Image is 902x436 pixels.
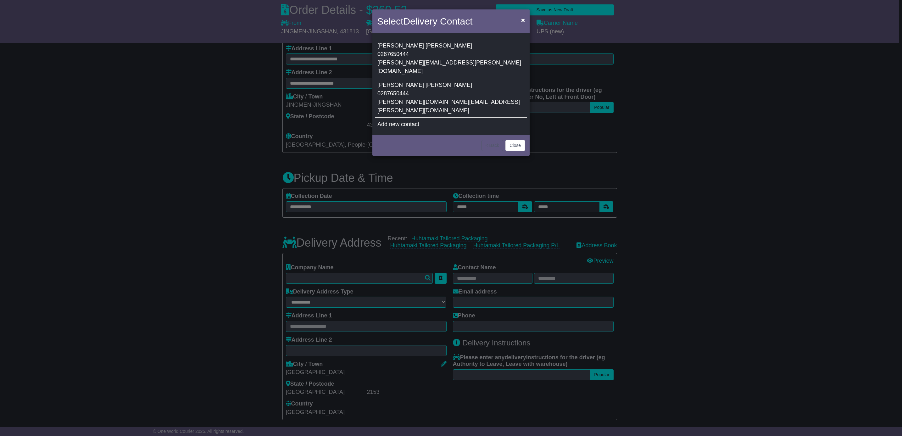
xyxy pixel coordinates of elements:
[482,140,503,151] button: < Back
[426,82,472,88] span: [PERSON_NAME]
[377,121,419,127] span: Add new contact
[377,51,409,57] span: 0287650444
[403,16,437,26] span: Delivery
[505,140,525,151] button: Close
[440,16,472,26] span: Contact
[377,90,409,97] span: 0287650444
[377,42,424,49] span: [PERSON_NAME]
[426,42,472,49] span: [PERSON_NAME]
[377,99,520,114] span: [PERSON_NAME][DOMAIN_NAME][EMAIL_ADDRESS][PERSON_NAME][DOMAIN_NAME]
[377,82,424,88] span: [PERSON_NAME]
[518,14,528,26] button: Close
[521,16,525,24] span: ×
[377,14,472,28] h4: Select
[377,59,521,74] span: [PERSON_NAME][EMAIL_ADDRESS][PERSON_NAME][DOMAIN_NAME]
